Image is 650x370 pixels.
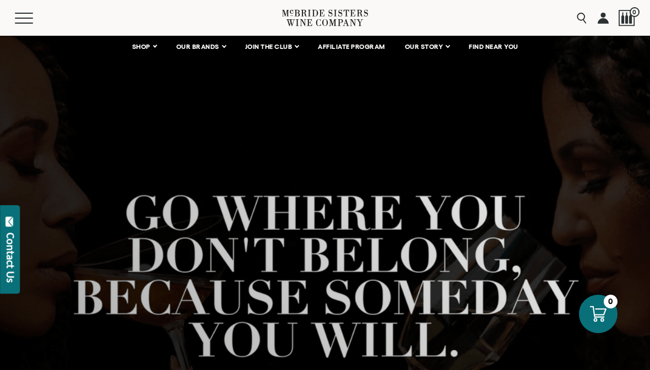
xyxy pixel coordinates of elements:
a: SHOP [125,36,164,58]
span: 0 [630,7,640,17]
span: SHOP [132,43,151,51]
span: FIND NEAR YOU [469,43,518,51]
span: JOIN THE CLUB [245,43,292,51]
a: JOIN THE CLUB [238,36,306,58]
a: AFFILIATE PROGRAM [311,36,392,58]
div: Contact Us [5,233,16,283]
span: OUR STORY [405,43,443,51]
a: OUR STORY [398,36,457,58]
a: FIND NEAR YOU [462,36,526,58]
span: OUR BRANDS [176,43,219,51]
a: OUR BRANDS [169,36,232,58]
div: 0 [604,295,617,308]
button: Mobile Menu Trigger [15,13,55,24]
span: AFFILIATE PROGRAM [318,43,385,51]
